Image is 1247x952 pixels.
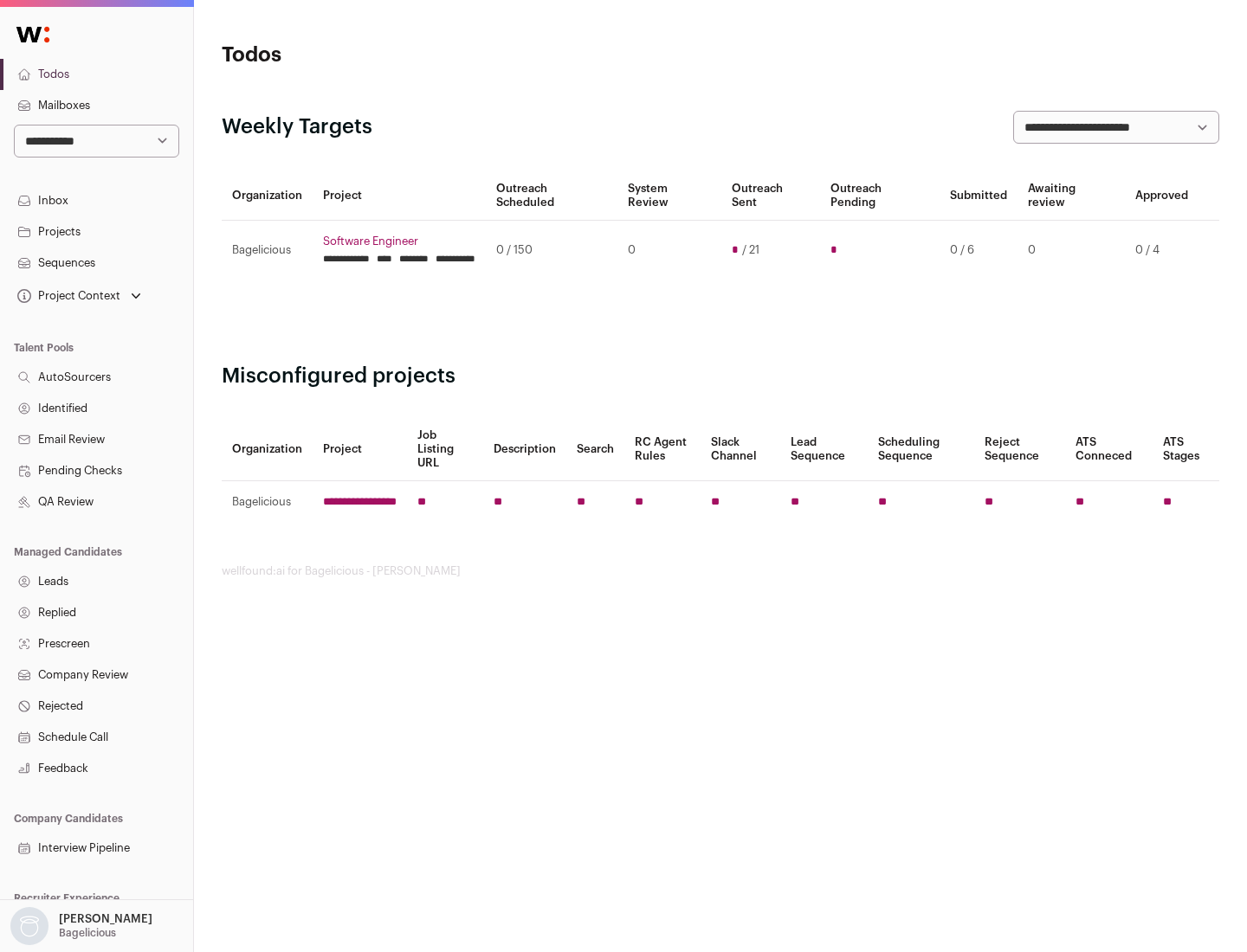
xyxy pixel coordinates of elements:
[59,912,152,926] p: [PERSON_NAME]
[820,171,939,221] th: Outreach Pending
[313,418,407,481] th: Project
[940,221,1018,280] td: 0 / 6
[624,418,700,481] th: RC Agent Rules
[742,243,759,257] span: / 21
[222,481,313,524] td: Bagelicious
[780,418,868,481] th: Lead Sequence
[1153,418,1219,481] th: ATS Stages
[222,418,313,481] th: Organization
[486,221,617,280] td: 0 / 150
[617,221,720,280] td: 0
[617,171,720,221] th: System Review
[974,418,1066,481] th: Reject Sequence
[10,907,48,945] img: nopic.png
[1125,171,1199,221] th: Approved
[407,418,483,481] th: Job Listing URL
[1065,418,1152,481] th: ATS Conneced
[483,418,566,481] th: Description
[222,42,554,69] h1: Todos
[14,289,120,303] div: Project Context
[721,171,821,221] th: Outreach Sent
[222,363,1219,390] h2: Misconfigured projects
[868,418,974,481] th: Scheduling Sequence
[1018,221,1125,280] td: 0
[7,907,156,945] button: Open dropdown
[14,284,145,308] button: Open dropdown
[59,926,116,940] p: Bagelicious
[222,221,313,280] td: Bagelicious
[701,418,780,481] th: Slack Channel
[566,418,624,481] th: Search
[222,564,1219,578] footer: wellfound:ai for Bagelicious - [PERSON_NAME]
[7,17,59,52] img: Wellfound
[940,171,1018,221] th: Submitted
[222,113,372,141] h2: Weekly Targets
[222,171,313,221] th: Organization
[313,171,486,221] th: Project
[1125,221,1199,280] td: 0 / 4
[1018,171,1125,221] th: Awaiting review
[486,171,617,221] th: Outreach Scheduled
[323,235,475,248] a: Software Engineer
